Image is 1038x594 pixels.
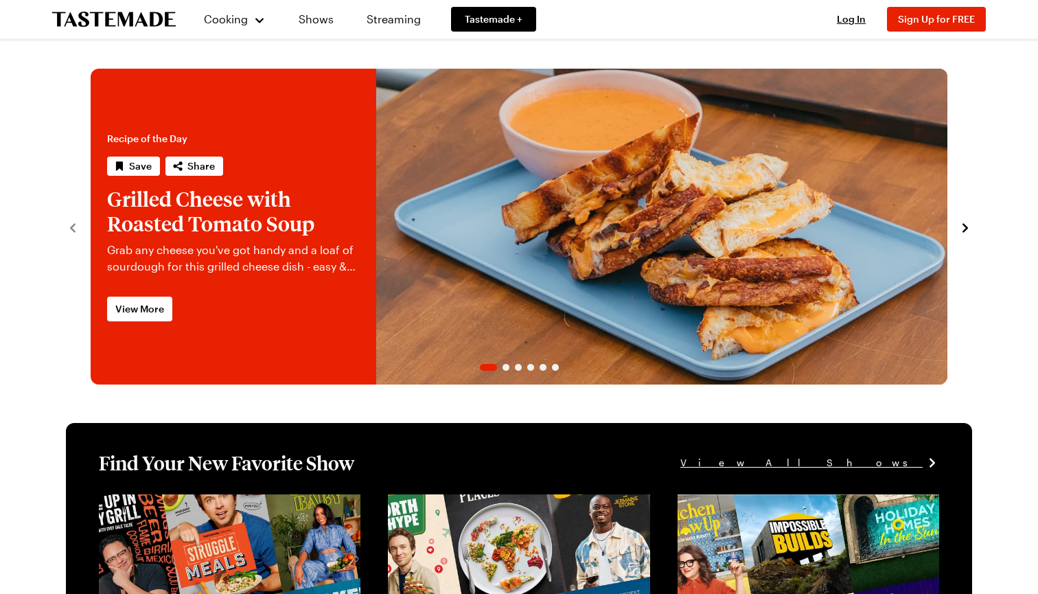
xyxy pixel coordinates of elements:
a: View full content for [object Object] [388,496,575,509]
button: Log In [824,12,879,26]
span: Go to slide 2 [503,364,509,371]
span: Go to slide 3 [515,364,522,371]
button: navigate to previous item [66,218,80,235]
a: Tastemade + [451,7,536,32]
span: View All Shows [680,455,923,470]
div: 1 / 6 [91,69,947,385]
button: navigate to next item [958,218,972,235]
span: Go to slide 6 [552,364,559,371]
a: To Tastemade Home Page [52,12,176,27]
a: View full content for [object Object] [99,496,286,509]
a: View More [107,297,172,321]
span: Go to slide 1 [480,364,497,371]
button: Sign Up for FREE [887,7,986,32]
button: Cooking [203,3,266,36]
span: Go to slide 4 [527,364,534,371]
a: View full content for [object Object] [678,496,865,509]
a: View All Shows [680,455,939,470]
span: Go to slide 5 [540,364,546,371]
span: Share [187,159,215,173]
button: Share [165,157,223,176]
span: Sign Up for FREE [898,13,975,25]
span: Cooking [204,12,248,25]
span: Save [129,159,152,173]
button: Save recipe [107,157,160,176]
span: Log In [837,13,866,25]
span: Tastemade + [465,12,522,26]
h1: Find Your New Favorite Show [99,450,354,475]
span: View More [115,302,164,316]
